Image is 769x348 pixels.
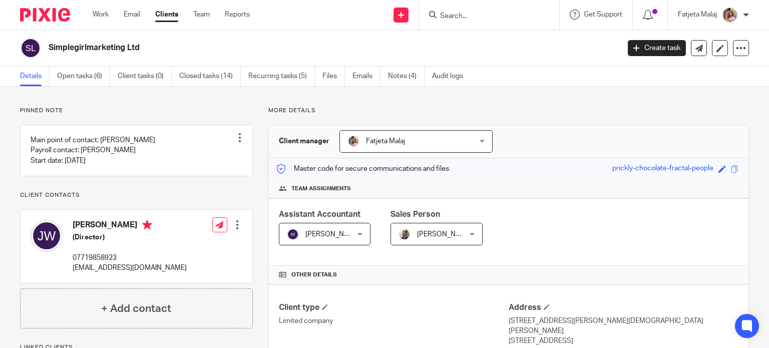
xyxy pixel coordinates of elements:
a: Audit logs [432,67,471,86]
a: Notes (4) [388,67,425,86]
a: Client tasks (0) [118,67,172,86]
span: Sales Person [391,210,440,218]
img: MicrosoftTeams-image%20(5).png [722,7,738,23]
h4: Address [509,302,738,313]
p: Pinned note [20,107,253,115]
a: Closed tasks (14) [179,67,241,86]
img: svg%3E [31,220,63,252]
p: Fatjeta Malaj [678,10,717,20]
h3: Client manager [279,136,329,146]
a: Emails [352,67,380,86]
h4: + Add contact [101,301,171,316]
p: 07719858923 [73,253,187,263]
p: Limited company [279,316,509,326]
img: MicrosoftTeams-image%20(5).png [347,135,359,147]
a: Team [193,10,210,20]
p: [EMAIL_ADDRESS][DOMAIN_NAME] [73,263,187,273]
a: Email [124,10,140,20]
img: svg%3E [287,228,299,240]
a: Open tasks (6) [57,67,110,86]
span: Team assignments [291,185,351,193]
a: Reports [225,10,250,20]
img: svg%3E [20,38,41,59]
span: Fatjeta Malaj [366,138,405,145]
img: Matt%20Circle.png [399,228,411,240]
p: [STREET_ADDRESS] [509,336,738,346]
p: More details [268,107,749,115]
span: Assistant Accountant [279,210,360,218]
h2: Simplegirlmarketing Ltd [49,43,500,53]
span: Other details [291,271,337,279]
a: Details [20,67,50,86]
div: prickly-chocolate-fractal-people [612,163,713,175]
span: Get Support [584,11,622,18]
a: Create task [628,40,686,56]
p: Client contacts [20,191,253,199]
span: [PERSON_NAME] [305,231,360,238]
h5: (Director) [73,232,187,242]
h4: [PERSON_NAME] [73,220,187,232]
p: Master code for secure communications and files [276,164,449,174]
i: Primary [142,220,152,230]
img: Pixie [20,8,70,22]
span: [PERSON_NAME] [417,231,472,238]
a: Recurring tasks (5) [248,67,315,86]
input: Search [439,12,529,21]
p: [STREET_ADDRESS][PERSON_NAME][DEMOGRAPHIC_DATA][PERSON_NAME] [509,316,738,336]
a: Work [93,10,109,20]
h4: Client type [279,302,509,313]
a: Files [322,67,345,86]
a: Clients [155,10,178,20]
